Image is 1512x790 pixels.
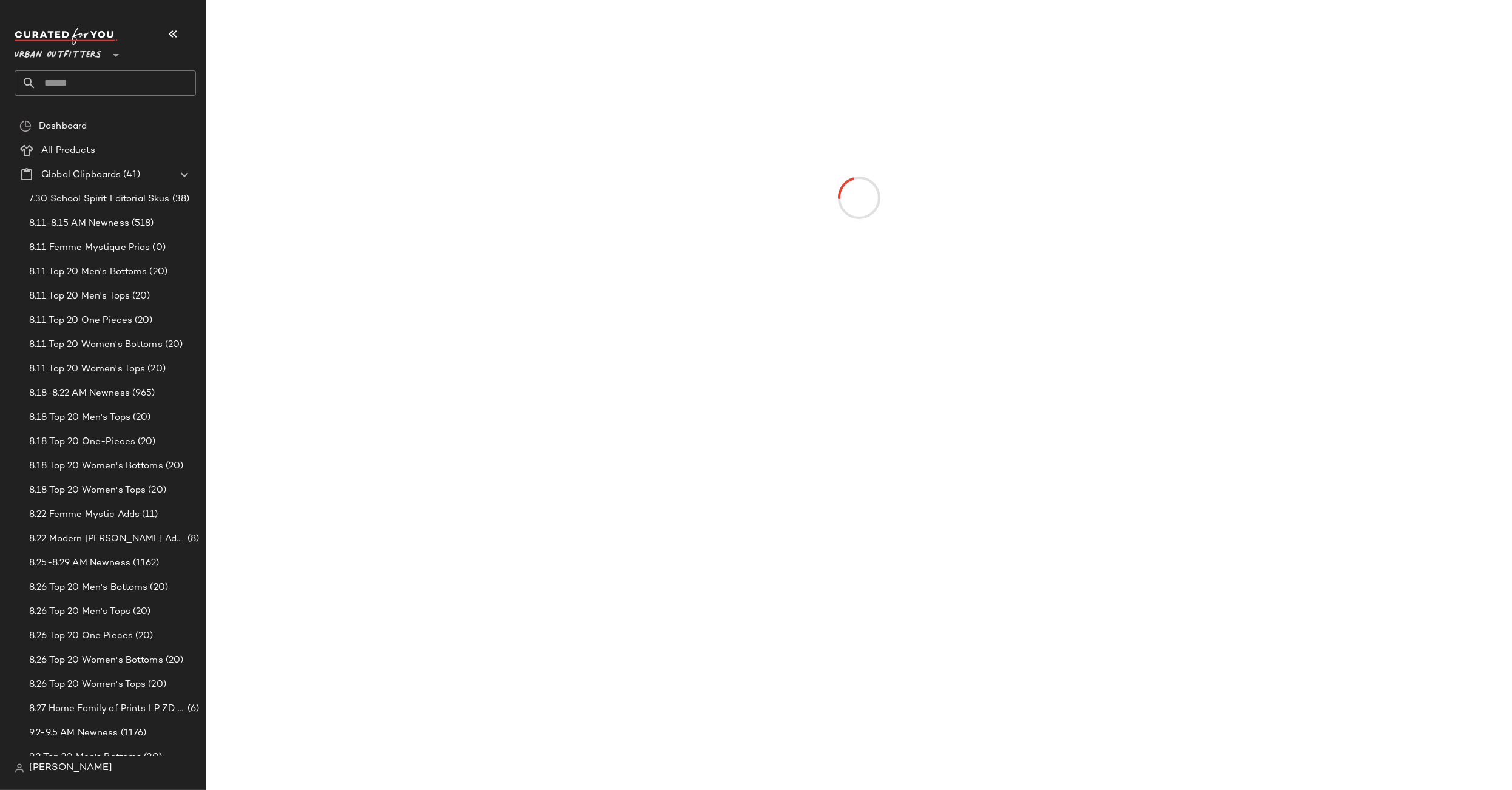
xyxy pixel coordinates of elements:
span: 8.11-8.15 AM Newness [29,217,129,231]
span: (965) [130,387,155,400]
span: (20) [163,338,183,352]
span: (20) [146,678,166,692]
span: 8.26 Top 20 Women's Bottoms [29,653,163,667]
span: 8.22 Femme Mystic Adds [29,508,140,522]
span: (20) [146,484,166,498]
img: svg%3e [19,120,32,132]
span: (20) [135,435,156,449]
span: (518) [129,217,154,231]
span: 8.26 Top 20 One Pieces [29,629,133,643]
span: (0) [150,241,166,255]
img: cfy_white_logo.C9jOOHJF.svg [15,28,118,45]
span: 8.18 Top 20 Women's Bottoms [29,459,163,473]
span: (1176) [118,726,147,740]
span: Urban Outfitters [15,41,101,63]
span: 8.18-8.22 AM Newness [29,387,130,400]
span: (1162) [130,556,160,570]
span: (41) [121,168,140,182]
span: 8.18 Top 20 Men's Tops [29,411,130,425]
span: 8.22 Modern [PERSON_NAME] Adds [29,532,185,546]
span: (20) [163,459,184,473]
span: 9.2-9.5 AM Newness [29,726,118,740]
span: All Products [41,144,95,158]
span: (20) [130,605,151,619]
span: 8.11 Top 20 Men's Bottoms [29,265,147,279]
span: Global Clipboards [41,168,121,182]
span: 7.30 School Spirit Editorial Skus [29,192,170,206]
span: Dashboard [39,120,87,133]
span: 8.26 Top 20 Women's Tops [29,678,146,692]
span: 8.25-8.29 AM Newness [29,556,130,570]
span: 9.2 Top 20 Men's Bottoms [29,751,141,765]
span: (8) [185,532,199,546]
span: 8.11 Femme Mystique Prios [29,241,150,255]
span: 8.11 Top 20 Men's Tops [29,289,130,303]
span: (20) [147,265,168,279]
span: (20) [145,362,166,376]
span: (20) [148,581,169,595]
span: (20) [130,289,150,303]
span: [PERSON_NAME] [29,761,112,775]
span: 8.26 Top 20 Men's Tops [29,605,130,619]
span: (20) [141,751,162,765]
span: (6) [185,702,199,716]
span: 8.11 Top 20 Women's Tops [29,362,145,376]
span: 8.18 Top 20 One-Pieces [29,435,135,449]
span: (20) [132,314,153,328]
span: (11) [140,508,158,522]
span: (20) [163,653,184,667]
span: (20) [130,411,151,425]
span: 8.27 Home Family of Prints LP ZD Adds [29,702,185,716]
span: 8.11 Top 20 One Pieces [29,314,132,328]
span: (38) [170,192,190,206]
span: (20) [133,629,154,643]
span: 8.26 Top 20 Men's Bottoms [29,581,148,595]
span: 8.11 Top 20 Women's Bottoms [29,338,163,352]
span: 8.18 Top 20 Women's Tops [29,484,146,498]
img: svg%3e [15,763,24,773]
